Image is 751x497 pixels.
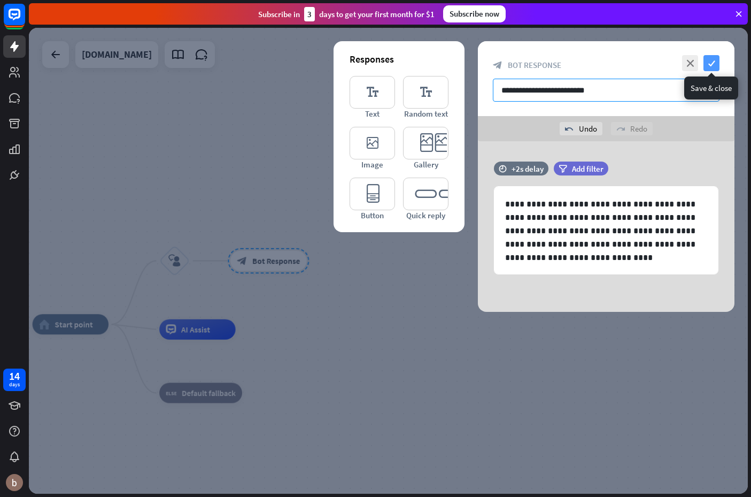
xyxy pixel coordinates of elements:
button: Open LiveChat chat widget [9,4,41,36]
div: Undo [560,122,602,135]
span: Add filter [572,164,603,174]
i: time [499,165,507,172]
div: 14 [9,371,20,381]
span: Bot Response [508,60,561,70]
i: filter [559,165,567,173]
div: Subscribe now [443,5,506,22]
div: Redo [611,122,653,135]
i: block_bot_response [493,60,502,70]
a: 14 days [3,369,26,391]
div: Subscribe in days to get your first month for $1 [258,7,435,21]
div: +2s delay [512,164,544,174]
i: undo [565,125,574,133]
i: redo [616,125,625,133]
div: days [9,381,20,388]
i: check [703,55,719,71]
div: 3 [304,7,315,21]
i: close [682,55,698,71]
